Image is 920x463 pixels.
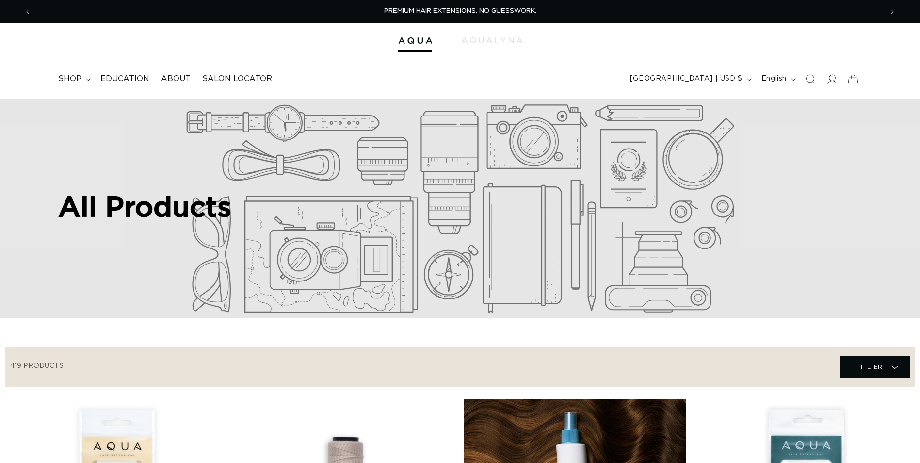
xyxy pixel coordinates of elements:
button: Next announcement [882,2,903,21]
h2: All Products [58,189,276,223]
span: Filter [861,358,883,376]
button: English [756,70,800,88]
summary: Search [800,68,821,90]
a: Salon Locator [196,68,278,90]
summary: shop [52,68,95,90]
button: Previous announcement [17,2,38,21]
span: 419 products [10,363,64,369]
span: Salon Locator [202,74,272,84]
a: Education [95,68,155,90]
span: About [161,74,191,84]
span: [GEOGRAPHIC_DATA] | USD $ [630,74,742,84]
img: Aqua Hair Extensions [398,37,432,44]
a: About [155,68,196,90]
summary: Filter [840,356,910,378]
span: Education [100,74,149,84]
button: [GEOGRAPHIC_DATA] | USD $ [624,70,756,88]
span: shop [58,74,81,84]
span: PREMIUM HAIR EXTENSIONS. NO GUESSWORK. [384,8,536,14]
span: English [761,74,787,84]
img: aqualyna.com [462,37,522,43]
